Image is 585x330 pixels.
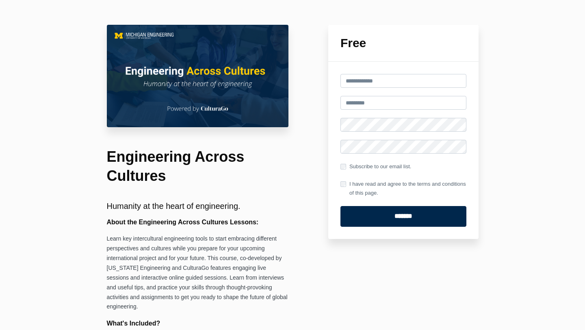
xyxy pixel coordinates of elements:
input: I have read and agree to the terms and conditions of this page. [340,181,346,187]
b: About the Engineering Across Cultures Lessons: [107,219,259,226]
input: Subscribe to our email list. [340,164,346,169]
img: 02d04e1-0800-2025-a72d-d03204e05687_Course_Main_Image.png [107,25,289,127]
span: Learn key intercultural engineering tools to start embracing different perspectives and cultures ... [107,235,288,310]
span: Humanity at the heart of engineering. [107,202,240,211]
label: Subscribe to our email list. [340,162,411,171]
h1: Engineering Across Cultures [107,148,289,186]
label: I have read and agree to the terms and conditions of this page. [340,180,466,198]
h1: Free [340,37,466,49]
b: What's Included? [107,320,160,327]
